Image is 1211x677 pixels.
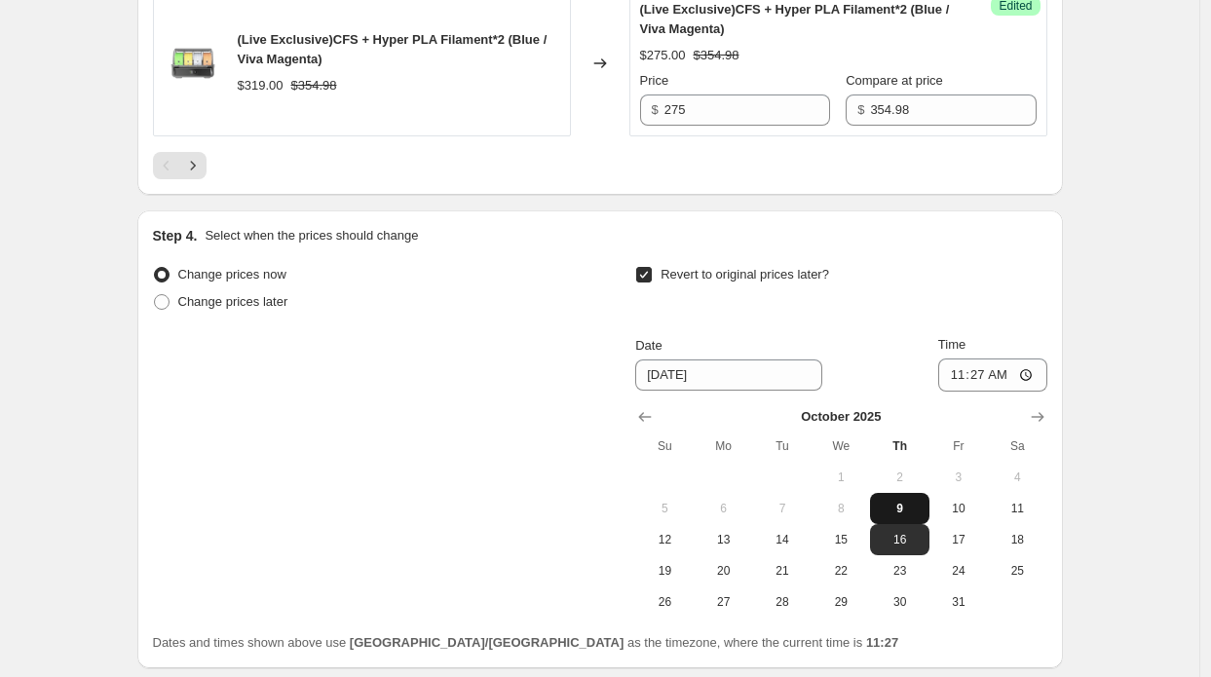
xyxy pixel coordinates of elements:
button: Sunday October 19 2025 [635,555,694,586]
span: 14 [761,532,804,547]
span: Sa [996,438,1039,454]
button: Wednesday October 15 2025 [812,524,870,555]
span: Date [635,338,662,353]
span: 6 [702,501,745,516]
span: 19 [643,563,686,579]
button: Tuesday October 28 2025 [753,586,812,618]
button: Saturday October 4 2025 [988,462,1046,493]
span: Th [878,438,921,454]
button: Friday October 24 2025 [929,555,988,586]
span: 2 [878,470,921,485]
div: $319.00 [238,76,284,95]
button: Friday October 10 2025 [929,493,988,524]
span: 23 [878,563,921,579]
th: Sunday [635,431,694,462]
span: Su [643,438,686,454]
h2: Step 4. [153,226,198,245]
input: 12:00 [938,358,1047,392]
button: Wednesday October 22 2025 [812,555,870,586]
span: 10 [937,501,980,516]
span: 24 [937,563,980,579]
span: 1 [819,470,862,485]
span: 7 [761,501,804,516]
span: Price [640,73,669,88]
span: 17 [937,532,980,547]
button: Wednesday October 1 2025 [812,462,870,493]
img: 1_80x.png [164,34,222,93]
button: Monday October 6 2025 [695,493,753,524]
th: Thursday [870,431,928,462]
button: Wednesday October 8 2025 [812,493,870,524]
span: We [819,438,862,454]
span: 29 [819,594,862,610]
button: Next [179,152,207,179]
span: (Live Exclusive)CFS + Hyper PLA Filament*2 (Blue / Viva Magenta) [238,32,548,66]
button: Friday October 3 2025 [929,462,988,493]
button: Tuesday October 7 2025 [753,493,812,524]
button: Show next month, November 2025 [1024,403,1051,431]
strike: $354.98 [694,46,739,65]
div: $275.00 [640,46,686,65]
span: 27 [702,594,745,610]
button: Saturday October 11 2025 [988,493,1046,524]
span: Compare at price [846,73,943,88]
span: 22 [819,563,862,579]
span: Change prices now [178,267,286,282]
button: Sunday October 5 2025 [635,493,694,524]
span: Dates and times shown above use as the timezone, where the current time is [153,635,899,650]
b: 11:27 [866,635,898,650]
button: Tuesday October 21 2025 [753,555,812,586]
th: Saturday [988,431,1046,462]
button: Tuesday October 14 2025 [753,524,812,555]
input: 10/9/2025 [635,359,822,391]
span: 13 [702,532,745,547]
span: (Live Exclusive)CFS + Hyper PLA Filament*2 (Blue / Viva Magenta) [640,2,950,36]
button: Monday October 20 2025 [695,555,753,586]
span: 18 [996,532,1039,547]
button: Thursday October 30 2025 [870,586,928,618]
button: Wednesday October 29 2025 [812,586,870,618]
nav: Pagination [153,152,207,179]
th: Tuesday [753,431,812,462]
span: 20 [702,563,745,579]
button: Show previous month, September 2025 [631,403,659,431]
button: Monday October 27 2025 [695,586,753,618]
span: 11 [996,501,1039,516]
span: Fr [937,438,980,454]
b: [GEOGRAPHIC_DATA]/[GEOGRAPHIC_DATA] [350,635,624,650]
span: Tu [761,438,804,454]
span: Time [938,337,965,352]
span: $ [857,102,864,117]
button: Friday October 31 2025 [929,586,988,618]
span: 3 [937,470,980,485]
span: 12 [643,532,686,547]
button: Thursday October 2 2025 [870,462,928,493]
span: 8 [819,501,862,516]
button: Saturday October 25 2025 [988,555,1046,586]
span: 5 [643,501,686,516]
button: Friday October 17 2025 [929,524,988,555]
span: 31 [937,594,980,610]
span: 4 [996,470,1039,485]
span: 21 [761,563,804,579]
span: 9 [878,501,921,516]
span: 28 [761,594,804,610]
span: Change prices later [178,294,288,309]
button: Thursday October 16 2025 [870,524,928,555]
span: 30 [878,594,921,610]
th: Monday [695,431,753,462]
button: Monday October 13 2025 [695,524,753,555]
button: Today Thursday October 9 2025 [870,493,928,524]
span: Revert to original prices later? [661,267,829,282]
button: Saturday October 18 2025 [988,524,1046,555]
span: 25 [996,563,1039,579]
span: 16 [878,532,921,547]
strike: $354.98 [291,76,337,95]
button: Sunday October 26 2025 [635,586,694,618]
button: Sunday October 12 2025 [635,524,694,555]
span: $ [652,102,659,117]
span: 26 [643,594,686,610]
p: Select when the prices should change [205,226,418,245]
span: 15 [819,532,862,547]
th: Friday [929,431,988,462]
